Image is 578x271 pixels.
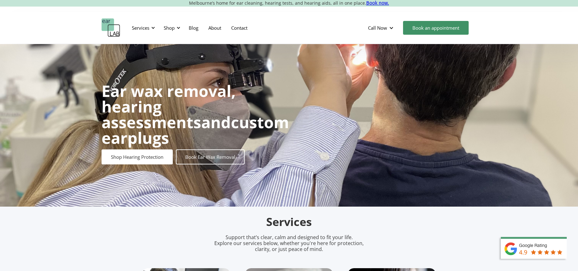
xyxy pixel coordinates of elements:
a: Blog [184,19,203,37]
div: Call Now [368,25,387,31]
div: Services [128,18,157,37]
a: Book Ear Wax Removal [176,149,245,164]
div: Shop [164,25,175,31]
div: Services [132,25,149,31]
a: Contact [226,19,252,37]
strong: Ear wax removal, hearing assessments [102,80,236,133]
div: Call Now [363,18,400,37]
a: Book an appointment [403,21,469,35]
h2: Services [142,215,436,229]
div: Shop [160,18,182,37]
a: Shop Hearing Protection [102,149,173,164]
a: About [203,19,226,37]
a: home [102,18,120,37]
h1: and [102,83,289,146]
strong: custom earplugs [102,112,289,148]
p: Support that’s clear, calm and designed to fit your life. Explore our services below, whether you... [206,234,372,253]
